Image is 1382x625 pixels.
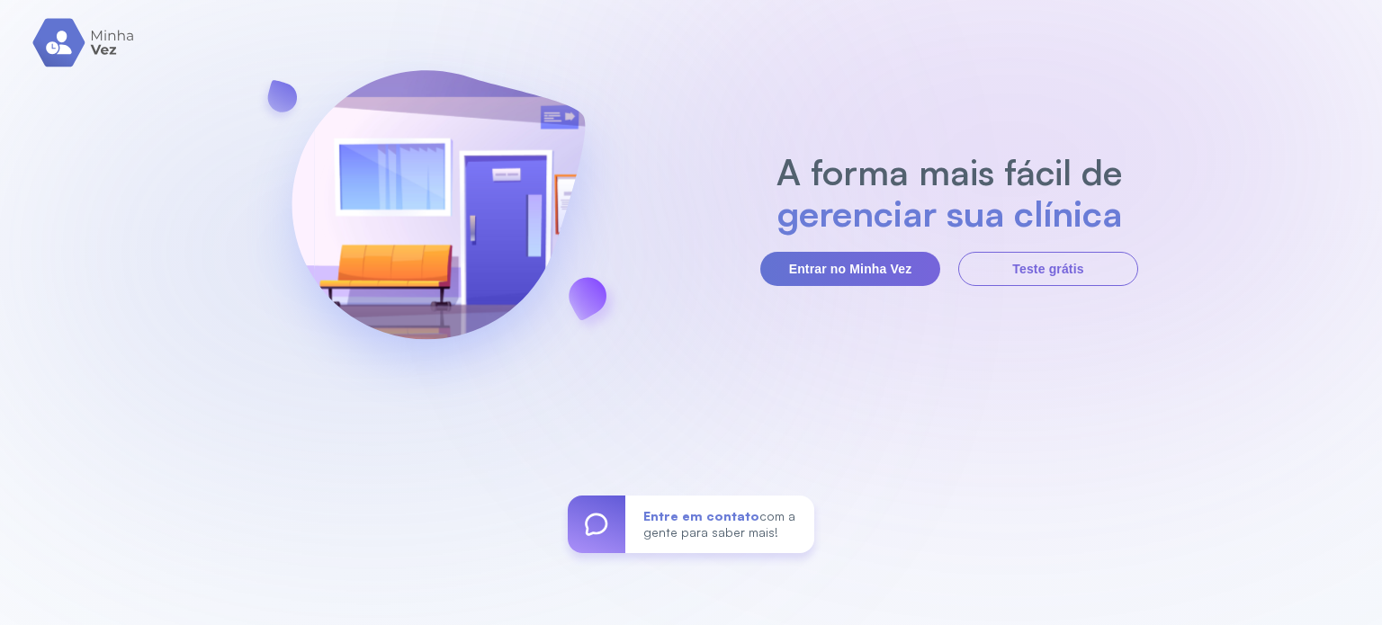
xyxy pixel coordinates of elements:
div: com a gente para saber mais! [625,496,814,553]
h2: gerenciar sua clínica [767,192,1132,234]
span: Entre em contato [643,508,759,523]
button: Entrar no Minha Vez [760,252,940,286]
button: Teste grátis [958,252,1138,286]
h2: A forma mais fácil de [767,151,1132,192]
img: logo.svg [32,18,136,67]
a: Entre em contatocom a gente para saber mais! [568,496,814,553]
img: banner-login.svg [244,22,633,414]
